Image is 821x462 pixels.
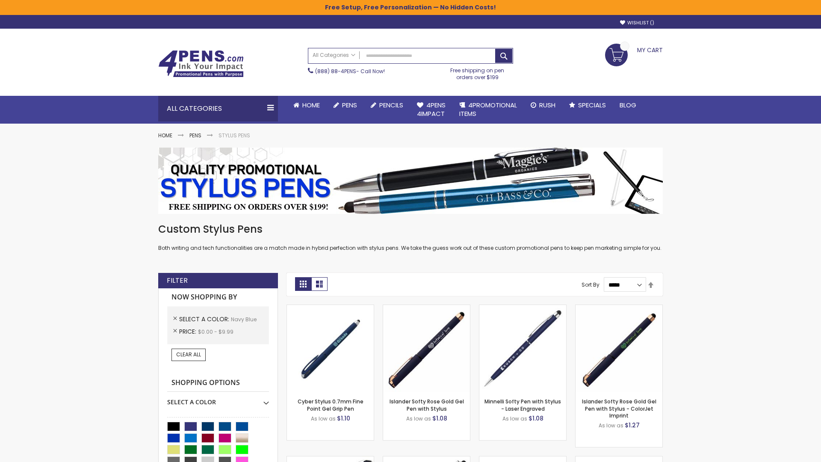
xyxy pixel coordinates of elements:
a: 4Pens4impact [410,96,452,124]
span: As low as [311,415,336,422]
span: $1.08 [529,414,543,423]
a: Islander Softy Rose Gold Gel Pen with Stylus [390,398,464,412]
span: $0.00 - $9.99 [198,328,233,335]
span: Specials [578,101,606,110]
img: 4Pens Custom Pens and Promotional Products [158,50,244,77]
a: Specials [562,96,613,115]
a: Minnelli Softy Pen with Stylus - Laser Engraved [484,398,561,412]
a: 4PROMOTIONALITEMS [452,96,524,124]
span: Price [179,327,198,336]
span: - Call Now! [315,68,385,75]
div: Both writing and tech functionalities are a match made in hybrid perfection with stylus pens. We ... [158,222,663,252]
a: Cyber Stylus 0.7mm Fine Point Gel Grip Pen-Navy Blue [287,305,374,312]
span: Clear All [176,351,201,358]
label: Sort By [582,281,600,288]
img: Islander Softy Rose Gold Gel Pen with Stylus-Navy Blue [383,305,470,392]
a: Home [286,96,327,115]
strong: Shopping Options [167,374,269,392]
a: Pencils [364,96,410,115]
div: Select A Color [167,392,269,406]
a: Blog [613,96,643,115]
a: Rush [524,96,562,115]
a: Minnelli Softy Pen with Stylus - Laser Engraved-Navy Blue [479,305,566,312]
a: Islander Softy Rose Gold Gel Pen with Stylus - ColorJet Imprint [582,398,656,419]
a: Home [158,132,172,139]
span: Pens [342,101,357,110]
img: Islander Softy Rose Gold Gel Pen with Stylus - ColorJet Imprint-Navy Blue [576,305,662,392]
a: Cyber Stylus 0.7mm Fine Point Gel Grip Pen [298,398,363,412]
img: Cyber Stylus 0.7mm Fine Point Gel Grip Pen-Navy Blue [287,305,374,392]
a: Pens [327,96,364,115]
span: Rush [539,101,555,110]
span: As low as [599,422,623,429]
strong: Now Shopping by [167,288,269,306]
span: As low as [406,415,431,422]
strong: Filter [167,276,188,285]
span: $1.10 [337,414,350,423]
strong: Grid [295,277,311,291]
h1: Custom Stylus Pens [158,222,663,236]
span: $1.27 [625,421,640,429]
div: Free shipping on pen orders over $199 [442,64,514,81]
span: Pencils [379,101,403,110]
img: Stylus Pens [158,148,663,214]
span: Select A Color [179,315,231,323]
img: Minnelli Softy Pen with Stylus - Laser Engraved-Navy Blue [479,305,566,392]
a: Islander Softy Rose Gold Gel Pen with Stylus-Navy Blue [383,305,470,312]
span: 4Pens 4impact [417,101,446,118]
span: Home [302,101,320,110]
strong: Stylus Pens [219,132,250,139]
a: Pens [189,132,201,139]
span: All Categories [313,52,355,59]
a: Islander Softy Rose Gold Gel Pen with Stylus - ColorJet Imprint-Navy Blue [576,305,662,312]
span: 4PROMOTIONAL ITEMS [459,101,517,118]
a: Clear All [171,349,206,361]
span: Navy Blue [231,316,257,323]
a: All Categories [308,48,360,62]
div: All Categories [158,96,278,121]
a: Wishlist [620,20,654,26]
a: (888) 88-4PENS [315,68,356,75]
span: Blog [620,101,636,110]
span: $1.08 [432,414,447,423]
span: As low as [502,415,527,422]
